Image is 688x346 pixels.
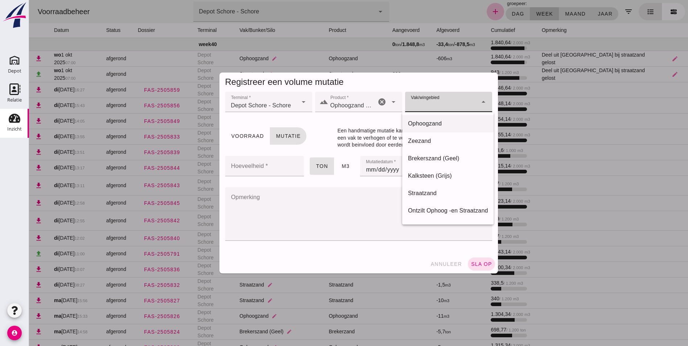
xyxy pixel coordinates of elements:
button: annuleer [398,258,436,271]
div: Kalksteen (Grijs) [379,172,459,180]
i: arrow_drop_down [450,98,459,106]
div: Straatzand [379,189,459,198]
div: Menggranulaat 0/31,5 [379,224,459,232]
i: landscape [291,98,299,106]
span: ton [287,163,299,169]
span: m3 [312,163,321,169]
span: annuleer [401,261,433,267]
button: ton [281,157,305,175]
div: Een handmatige mutatie kan gebruikt worden om de voorraad van een vak te verhogen of te verlagen.... [307,126,465,151]
div: Depot [8,69,21,73]
i: account_circle [7,326,22,340]
div: Brekerszand (Geel) [379,154,459,163]
span: Registreer een volume mutatie [196,77,315,87]
i: Open [360,98,369,106]
span: Voorraad [202,133,235,139]
button: m3 [305,157,328,175]
button: Voorraad [196,127,241,145]
div: Ophoogzand [379,119,459,128]
button: Mutatie [241,127,277,145]
span: sla op [442,261,463,267]
i: arrow_drop_down [270,98,279,106]
div: Zeezand [379,137,459,145]
img: logo-small.a267ee39.svg [1,2,28,29]
button: sla op [439,258,466,271]
span: Depot Schore - Schore [202,101,262,110]
span: Mutatie [247,133,272,139]
div: Ontzilt Ophoog -en Straatzand [379,206,459,215]
div: Relatie [7,98,22,102]
div: Inzicht [7,127,22,131]
i: Wis Product * [349,98,357,106]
